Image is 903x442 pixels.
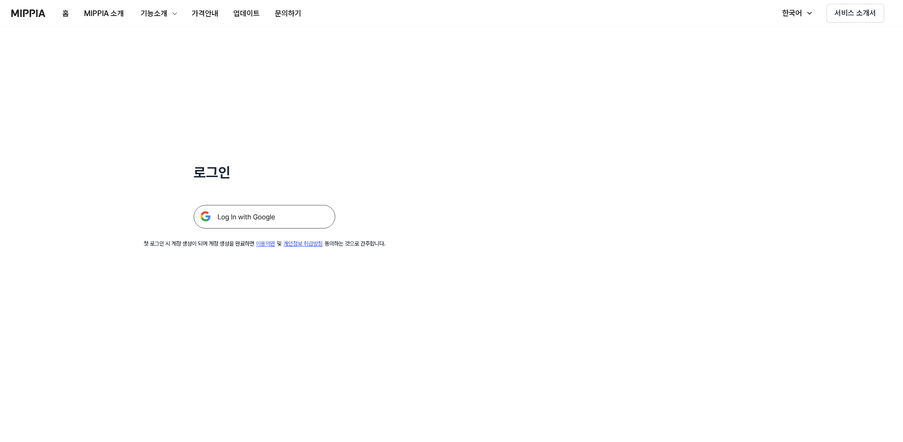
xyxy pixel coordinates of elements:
[194,162,335,182] h1: 로그인
[184,4,226,23] button: 가격안내
[826,4,884,23] button: 서비스 소개서
[139,8,169,19] div: 기능소개
[283,240,323,247] a: 개인정보 취급방침
[11,9,45,17] img: logo
[256,240,275,247] a: 이용약관
[226,4,267,23] button: 업데이트
[267,4,309,23] button: 문의하기
[780,8,804,19] div: 한국어
[131,4,184,23] button: 기능소개
[194,205,335,229] img: 구글 로그인 버튼
[226,0,267,26] a: 업데이트
[773,4,819,23] button: 한국어
[77,4,131,23] button: MIPPIA 소개
[55,4,77,23] button: 홈
[144,240,385,248] div: 첫 로그인 시 계정 생성이 되며 계정 생성을 완료하면 및 동의하는 것으로 간주합니다.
